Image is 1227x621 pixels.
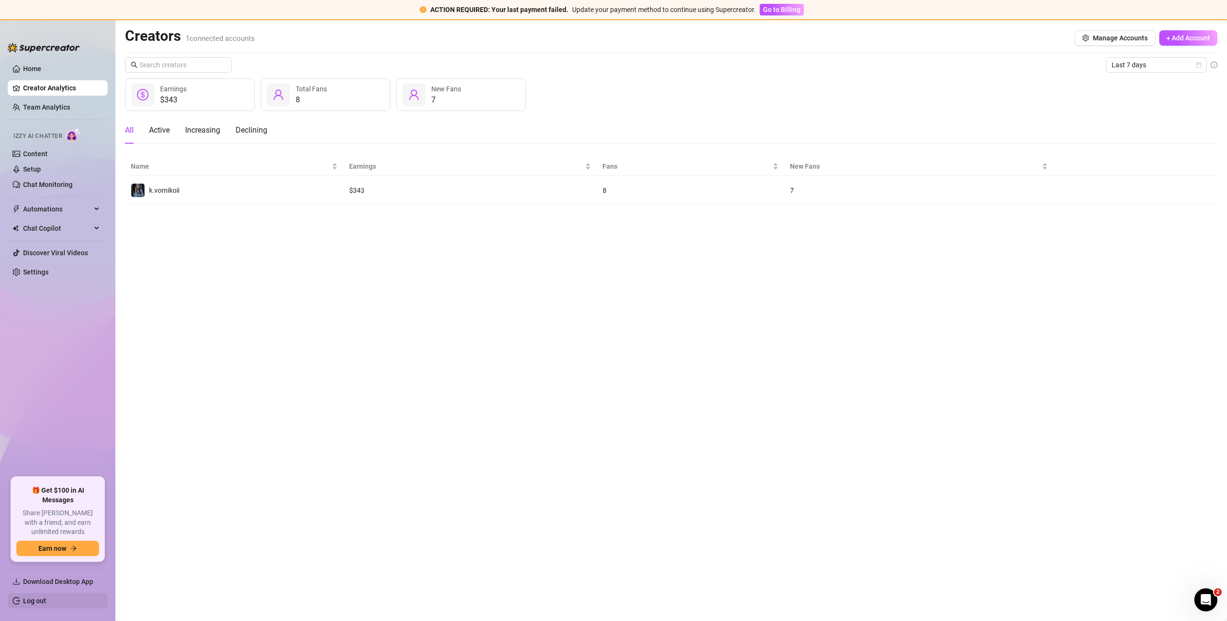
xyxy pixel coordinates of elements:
input: Search creators [139,60,218,70]
span: Chat Copilot [23,221,91,236]
span: Earnings [160,85,187,93]
a: Chat Monitoring [23,181,73,188]
a: Setup [23,165,41,173]
div: Increasing [185,124,220,136]
img: logo-BBDzfeDw.svg [8,43,80,52]
span: + Add Account [1166,34,1210,42]
iframe: Intercom live chat [1194,588,1217,611]
button: + Add Account [1159,30,1217,46]
div: $ 343 [349,185,591,196]
th: Name [125,157,343,176]
span: Manage Accounts [1093,34,1148,42]
span: Izzy AI Chatter [13,132,62,141]
span: setting [1082,35,1089,41]
span: calendar [1196,62,1202,68]
button: Go to Billing [760,4,804,15]
span: Fans [602,161,771,172]
span: Earn now [38,545,66,552]
a: Creator Analytics [23,80,100,96]
span: Earnings [349,161,583,172]
img: AI Chatter [66,128,81,142]
span: Total Fans [296,85,327,93]
span: thunderbolt [13,205,20,213]
span: download [13,578,20,585]
span: dollar-circle [137,89,149,100]
span: user [273,89,284,100]
div: Active [149,124,170,136]
span: Share [PERSON_NAME] with a friend, and earn unlimited rewards [16,509,99,537]
span: Download Desktop App [23,578,93,585]
button: Earn nowarrow-right [16,541,99,556]
div: 7 [431,94,461,106]
span: Update your payment method to continue using Supercreator. [572,6,756,13]
div: 7 [790,185,1048,196]
span: Name [131,161,330,172]
span: New Fans [431,85,461,93]
a: Discover Viral Videos [23,249,88,257]
span: Go to Billing [763,6,801,13]
span: arrow-right [70,545,77,552]
span: New Fans [790,161,1040,172]
div: 8 [602,185,778,196]
th: Earnings [343,157,597,176]
div: 8 [296,94,327,106]
a: Go to Billing [760,6,804,13]
th: New Fans [784,157,1053,176]
div: Declining [236,124,267,136]
button: Manage Accounts [1075,30,1155,46]
span: 1 connected accounts [186,34,255,43]
th: Fans [597,157,784,176]
div: $343 [160,94,187,106]
span: Last 7 days [1112,58,1201,72]
span: Automations [23,201,91,217]
img: k.vornikoii [131,184,145,197]
img: Chat Copilot [13,225,19,232]
strong: ACTION REQUIRED: Your last payment failed. [430,6,568,13]
a: Settings [23,268,49,276]
h2: Creators [125,27,255,45]
a: Team Analytics [23,103,70,111]
span: search [131,62,138,68]
span: k.vornikoii [149,186,179,194]
span: info-circle [1211,62,1217,68]
span: user [408,89,420,100]
a: Content [23,150,48,158]
span: exclamation-circle [420,6,426,13]
a: Log out [23,597,46,605]
span: 2 [1214,588,1222,596]
a: Home [23,65,41,73]
span: 🎁 Get $100 in AI Messages [16,486,99,505]
div: All [125,124,134,136]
